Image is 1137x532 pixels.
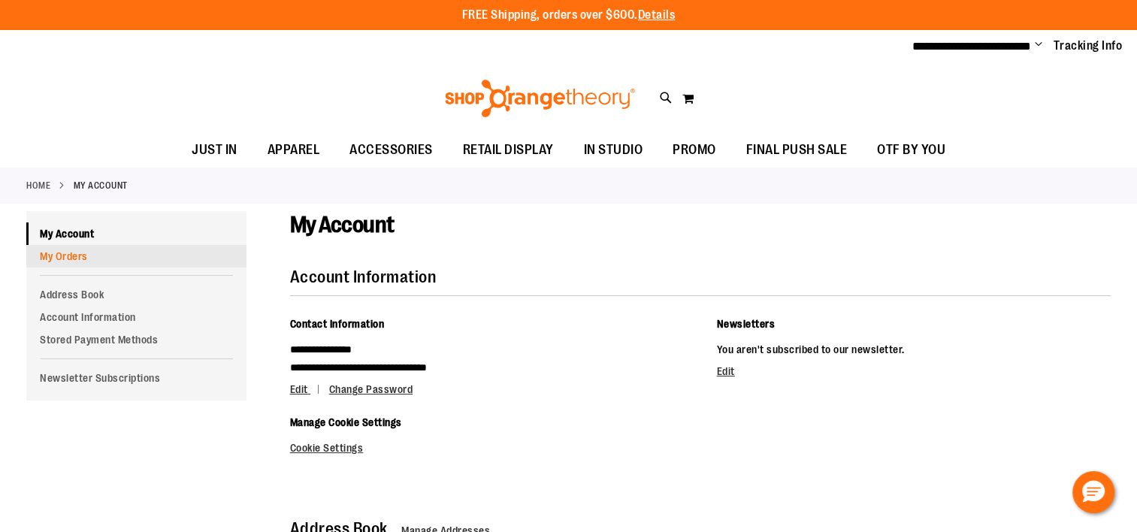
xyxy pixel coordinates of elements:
[862,133,960,168] a: OTF BY YOU
[252,133,335,168] a: APPAREL
[290,383,308,395] span: Edit
[26,222,246,245] a: My Account
[1035,38,1042,53] button: Account menu
[177,133,252,168] a: JUST IN
[26,367,246,389] a: Newsletter Subscriptions
[1054,38,1123,54] a: Tracking Info
[673,133,716,167] span: PROMO
[462,7,676,24] p: FREE Shipping, orders over $600.
[290,318,385,330] span: Contact Information
[329,383,413,395] a: Change Password
[290,442,364,454] a: Cookie Settings
[290,416,402,428] span: Manage Cookie Settings
[877,133,945,167] span: OTF BY YOU
[463,133,554,167] span: RETAIL DISPLAY
[584,133,643,167] span: IN STUDIO
[290,212,395,237] span: My Account
[26,306,246,328] a: Account Information
[26,328,246,351] a: Stored Payment Methods
[717,365,735,377] a: Edit
[349,133,433,167] span: ACCESSORIES
[731,133,863,168] a: FINAL PUSH SALE
[717,318,776,330] span: Newsletters
[1072,471,1114,513] button: Hello, have a question? Let’s chat.
[290,383,327,395] a: Edit
[569,133,658,168] a: IN STUDIO
[268,133,320,167] span: APPAREL
[746,133,848,167] span: FINAL PUSH SALE
[26,283,246,306] a: Address Book
[443,80,637,117] img: Shop Orangetheory
[26,245,246,268] a: My Orders
[658,133,731,168] a: PROMO
[74,179,128,192] strong: My Account
[192,133,237,167] span: JUST IN
[26,179,50,192] a: Home
[290,268,437,286] strong: Account Information
[334,133,448,168] a: ACCESSORIES
[717,340,1111,358] p: You aren't subscribed to our newsletter.
[638,8,676,22] a: Details
[448,133,569,168] a: RETAIL DISPLAY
